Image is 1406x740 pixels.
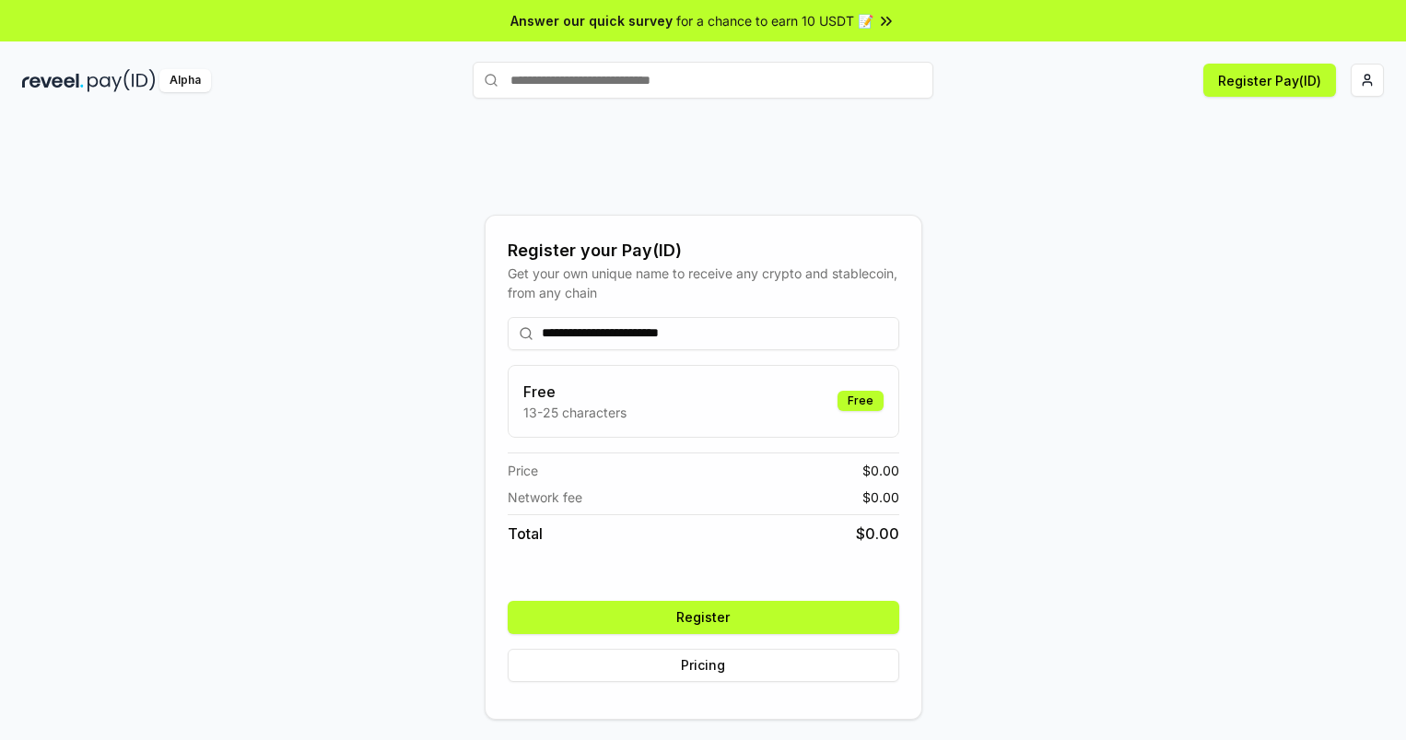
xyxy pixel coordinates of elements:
[676,11,873,30] span: for a chance to earn 10 USDT 📝
[862,487,899,507] span: $ 0.00
[508,523,543,545] span: Total
[1203,64,1336,97] button: Register Pay(ID)
[523,403,627,422] p: 13-25 characters
[508,264,899,302] div: Get your own unique name to receive any crypto and stablecoin, from any chain
[508,461,538,480] span: Price
[159,69,211,92] div: Alpha
[508,487,582,507] span: Network fee
[510,11,673,30] span: Answer our quick survey
[838,391,884,411] div: Free
[862,461,899,480] span: $ 0.00
[508,238,899,264] div: Register your Pay(ID)
[22,69,84,92] img: reveel_dark
[523,381,627,403] h3: Free
[508,601,899,634] button: Register
[856,523,899,545] span: $ 0.00
[88,69,156,92] img: pay_id
[508,649,899,682] button: Pricing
